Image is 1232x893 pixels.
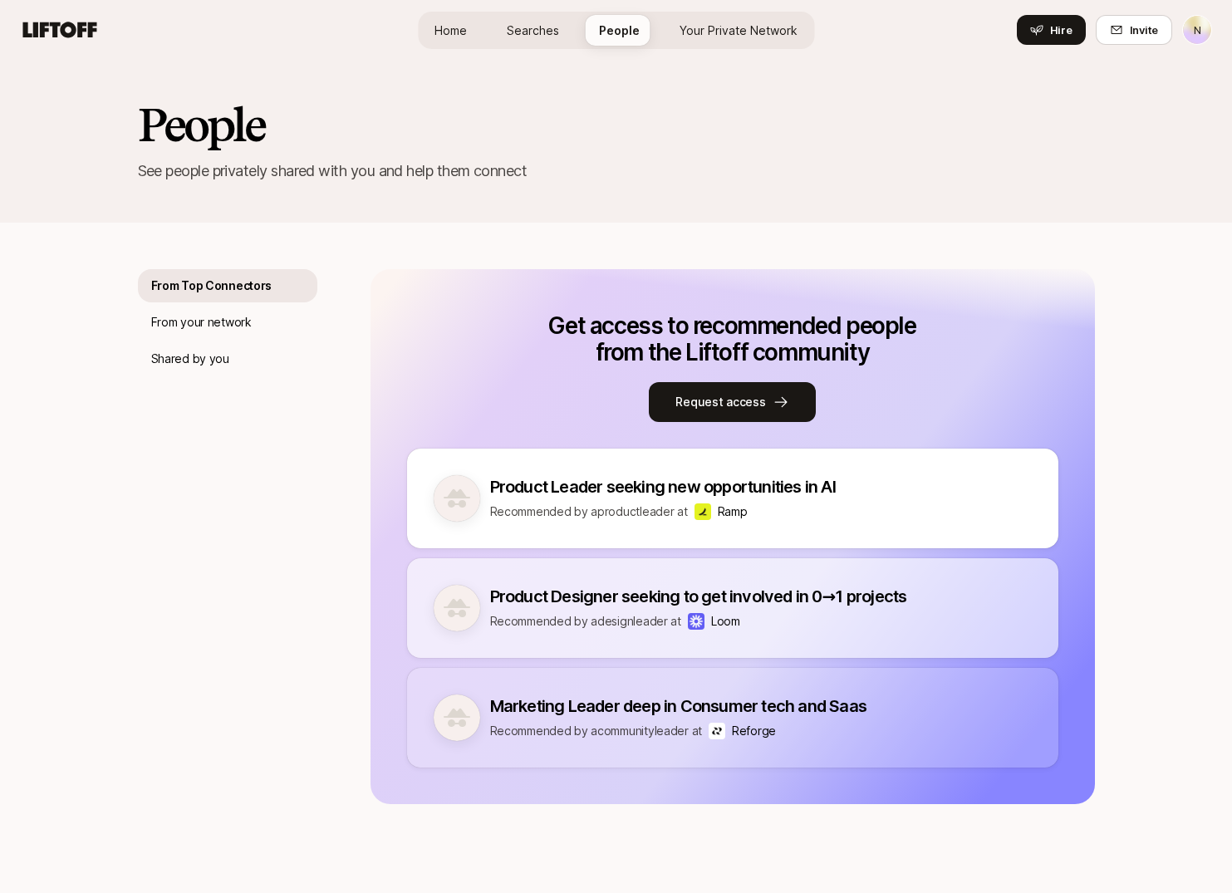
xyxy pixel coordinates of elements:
p: From your network [151,312,252,332]
img: Reforge [709,723,725,739]
p: Recommended by a design leader at [490,611,681,631]
a: Your Private Network [666,15,811,46]
p: Product Leader seeking new opportunities in AI [490,475,836,498]
span: Searches [507,22,559,39]
p: Marketing Leader deep in Consumer tech and Saas [490,694,866,718]
span: Invite [1130,22,1158,38]
p: Recommended by a community leader at [490,721,703,741]
span: Your Private Network [680,22,798,39]
p: n [1194,20,1201,40]
p: See people privately shared with you and help them connect [138,159,1095,183]
span: Home [434,22,467,39]
p: Product Designer seeking to get involved in 0→1 projects [490,585,907,608]
p: Reforge [732,721,776,741]
p: Loom [711,611,740,631]
p: Recommended by a product leader at [490,502,688,522]
button: n [1182,15,1212,45]
button: Request access [649,382,815,422]
button: Invite [1096,15,1172,45]
h2: People [138,100,1095,150]
a: People [586,15,653,46]
p: From Top Connectors [151,276,272,296]
p: Shared by you [151,349,229,369]
p: Ramp [718,502,748,522]
span: Hire [1050,22,1072,38]
a: Searches [493,15,572,46]
img: Loom [688,613,704,630]
span: People [599,22,640,39]
p: Get access to recommended people from the Liftoff community [529,312,936,366]
img: Ramp [695,503,711,520]
a: Home [421,15,480,46]
button: Hire [1017,15,1086,45]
